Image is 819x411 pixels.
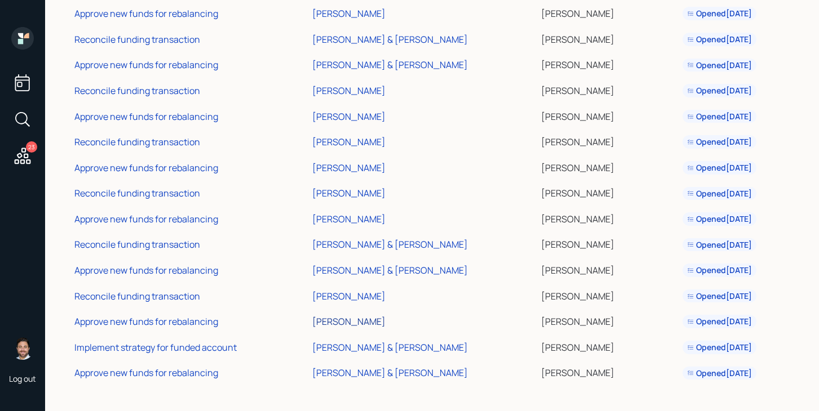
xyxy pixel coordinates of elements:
[312,341,468,354] div: [PERSON_NAME] & [PERSON_NAME]
[687,34,752,45] div: Opened [DATE]
[539,204,680,230] td: [PERSON_NAME]
[9,373,36,384] div: Log out
[74,213,218,225] div: Approve new funds for rebalancing
[539,256,680,282] td: [PERSON_NAME]
[539,282,680,307] td: [PERSON_NAME]
[312,162,386,174] div: [PERSON_NAME]
[74,290,200,302] div: Reconcile funding transaction
[539,333,680,359] td: [PERSON_NAME]
[312,110,386,123] div: [PERSON_NAME]
[312,290,386,302] div: [PERSON_NAME]
[312,213,386,225] div: [PERSON_NAME]
[687,162,752,173] div: Opened [DATE]
[74,162,218,174] div: Approve new funds for rebalancing
[687,213,752,225] div: Opened [DATE]
[11,337,34,360] img: michael-russo-headshot.png
[539,102,680,128] td: [PERSON_NAME]
[312,264,468,276] div: [PERSON_NAME] & [PERSON_NAME]
[74,84,200,97] div: Reconcile funding transaction
[539,153,680,179] td: [PERSON_NAME]
[312,367,468,379] div: [PERSON_NAME] & [PERSON_NAME]
[687,85,752,96] div: Opened [DATE]
[687,291,752,302] div: Opened [DATE]
[687,239,752,251] div: Opened [DATE]
[74,315,218,328] div: Approve new funds for rebalancing
[312,7,386,20] div: [PERSON_NAME]
[539,307,680,333] td: [PERSON_NAME]
[687,316,752,327] div: Opened [DATE]
[26,141,37,153] div: 23
[74,341,237,354] div: Implement strategy for funded account
[687,136,752,148] div: Opened [DATE]
[74,136,200,148] div: Reconcile funding transaction
[312,315,386,328] div: [PERSON_NAME]
[74,367,218,379] div: Approve new funds for rebalancing
[687,368,752,379] div: Opened [DATE]
[74,264,218,276] div: Approve new funds for rebalancing
[312,59,468,71] div: [PERSON_NAME] & [PERSON_NAME]
[539,76,680,102] td: [PERSON_NAME]
[687,265,752,276] div: Opened [DATE]
[539,230,680,256] td: [PERSON_NAME]
[539,179,680,205] td: [PERSON_NAME]
[74,7,218,20] div: Approve new funds for rebalancing
[312,84,386,97] div: [PERSON_NAME]
[539,359,680,385] td: [PERSON_NAME]
[687,60,752,71] div: Opened [DATE]
[539,51,680,77] td: [PERSON_NAME]
[687,342,752,353] div: Opened [DATE]
[74,59,218,71] div: Approve new funds for rebalancing
[312,136,386,148] div: [PERSON_NAME]
[74,238,200,251] div: Reconcile funding transaction
[687,188,752,199] div: Opened [DATE]
[312,238,468,251] div: [PERSON_NAME] & [PERSON_NAME]
[539,127,680,153] td: [PERSON_NAME]
[687,8,752,19] div: Opened [DATE]
[74,187,200,199] div: Reconcile funding transaction
[74,33,200,46] div: Reconcile funding transaction
[687,111,752,122] div: Opened [DATE]
[74,110,218,123] div: Approve new funds for rebalancing
[312,187,386,199] div: [PERSON_NAME]
[539,25,680,51] td: [PERSON_NAME]
[312,33,468,46] div: [PERSON_NAME] & [PERSON_NAME]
